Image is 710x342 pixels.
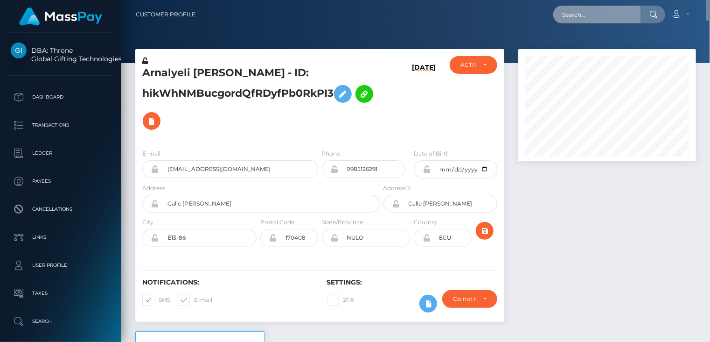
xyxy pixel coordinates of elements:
h6: [DATE] [412,64,436,138]
button: Do not require [442,290,497,308]
a: Links [7,226,114,249]
a: Taxes [7,282,114,305]
label: SMS [142,294,170,306]
a: Cancellations [7,198,114,221]
h5: Arnalyeli [PERSON_NAME] - ID: hikWhNMBucgordQfRDyfPb0RkPI3 [142,66,375,135]
label: Address [142,184,165,192]
p: Links [11,230,111,244]
a: Customer Profile [136,5,195,24]
p: Cancellations [11,202,111,216]
div: ACTIVE [460,61,476,69]
h6: Notifications: [142,278,313,286]
label: Date of Birth [414,150,450,158]
div: Do not require [453,295,476,303]
a: Search [7,310,114,333]
label: Phone [322,150,341,158]
label: Postal Code [260,218,294,227]
label: State/Province [322,218,363,227]
a: Ledger [7,142,114,165]
a: Payees [7,170,114,193]
img: Global Gifting Technologies Inc [11,43,27,58]
a: Dashboard [7,85,114,109]
a: User Profile [7,254,114,277]
button: ACTIVE [450,56,497,74]
p: Ledger [11,146,111,160]
a: Transactions [7,114,114,137]
p: Search [11,314,111,328]
img: MassPay Logo [19,7,102,26]
p: User Profile [11,258,111,272]
p: Taxes [11,286,111,300]
h6: Settings: [327,278,498,286]
p: Dashboard [11,90,111,104]
span: DBA: Throne Global Gifting Technologies Inc [7,46,114,63]
label: Address 2 [383,184,411,192]
label: City [142,218,153,227]
label: E-mail [142,150,160,158]
p: Transactions [11,118,111,132]
label: 2FA [327,294,355,306]
label: Country [414,218,437,227]
label: E-mail [178,294,212,306]
p: Payees [11,174,111,188]
input: Search... [553,6,641,23]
